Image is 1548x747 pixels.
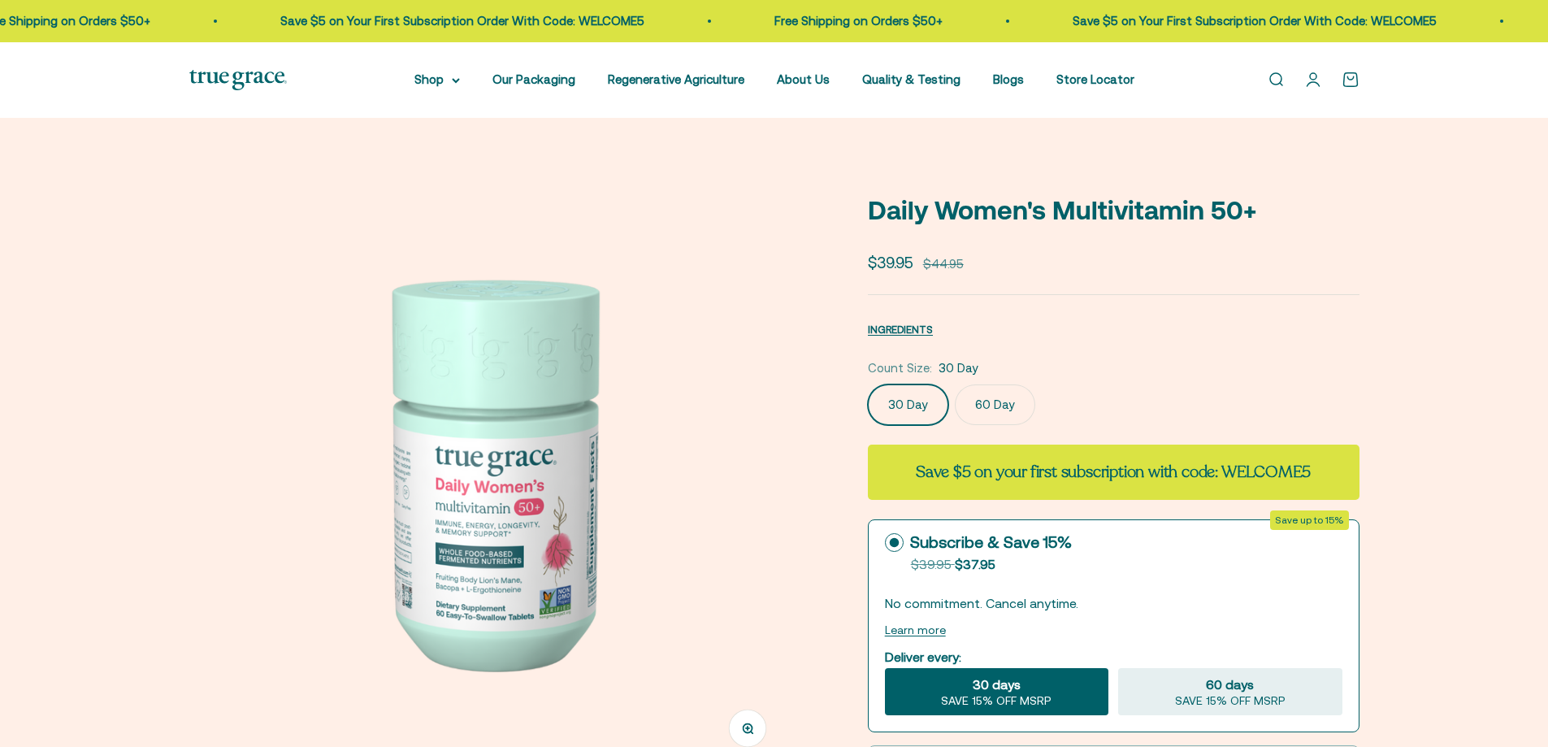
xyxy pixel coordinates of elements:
p: Save $5 on Your First Subscription Order With Code: WELCOME5 [280,11,644,31]
span: 30 Day [939,358,978,378]
a: Blogs [993,72,1024,86]
a: Free Shipping on Orders $50+ [774,14,943,28]
button: INGREDIENTS [868,319,933,339]
a: Our Packaging [492,72,575,86]
span: INGREDIENTS [868,324,933,336]
a: About Us [777,72,830,86]
p: Save $5 on Your First Subscription Order With Code: WELCOME5 [1073,11,1437,31]
a: Quality & Testing [862,72,960,86]
legend: Count Size: [868,358,932,378]
summary: Shop [414,70,460,89]
a: Store Locator [1056,72,1134,86]
compare-at-price: $44.95 [923,254,964,274]
strong: Save $5 on your first subscription with code: WELCOME5 [916,461,1311,483]
p: Daily Women's Multivitamin 50+ [868,189,1359,231]
a: Regenerative Agriculture [608,72,744,86]
sale-price: $39.95 [868,250,913,275]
